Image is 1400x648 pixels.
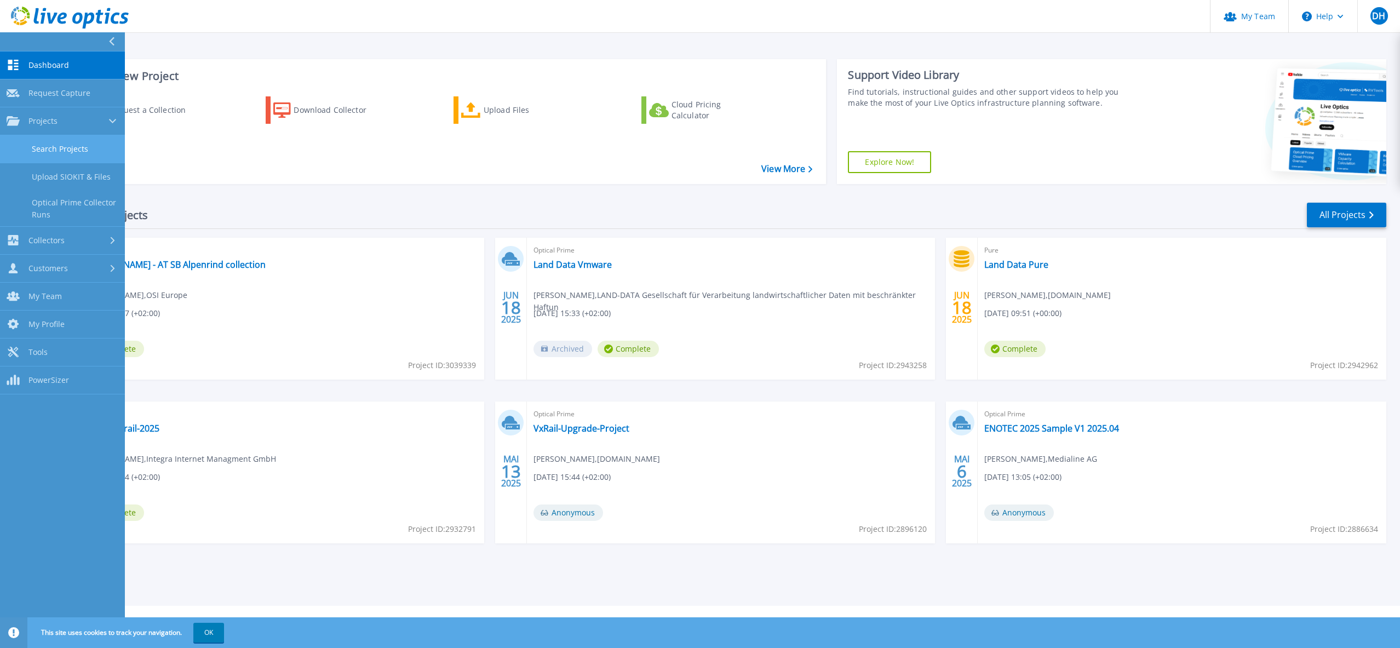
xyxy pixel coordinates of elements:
a: VxRail-Upgrade-Project [533,423,629,434]
span: Anonymous [984,504,1054,521]
span: [PERSON_NAME] , [DOMAIN_NAME] [533,453,660,465]
a: Explore Now! [848,151,931,173]
span: Optical Prime [984,408,1379,420]
div: MAI 2025 [951,451,972,491]
span: Complete [598,341,659,357]
span: [PERSON_NAME] , Medialine AG [984,453,1097,465]
span: Project ID: 2896120 [859,523,927,535]
span: [PERSON_NAME] , LAND-DATA Gesellschaft für Verarbeitung landwirtschaftlicher Daten mit beschränkt... [533,289,935,313]
button: OK [193,623,224,643]
span: Archived [533,341,592,357]
div: Support Video Library [848,68,1132,82]
a: View More [761,164,812,174]
span: This site uses cookies to track your navigation. [30,623,224,643]
span: Pure [984,244,1379,256]
span: Optical Prime [83,244,478,256]
span: PowerSizer [28,375,69,385]
span: Project ID: 2942962 [1310,359,1378,371]
div: Find tutorials, instructional guides and other support videos to help you make the most of your L... [848,87,1132,108]
span: Optical Prime [83,408,478,420]
span: [DATE] 09:51 (+00:00) [984,307,1062,319]
a: Land Data Vmware [533,259,612,270]
span: Request Capture [28,88,90,98]
span: [PERSON_NAME] , [DOMAIN_NAME] [984,289,1111,301]
span: Anonymous [533,504,603,521]
h3: Start a New Project [78,70,812,82]
span: [DATE] 13:05 (+02:00) [984,471,1062,483]
a: Download Collector [266,96,388,124]
span: Projects [28,116,58,126]
a: Request a Collection [78,96,200,124]
span: [DATE] 15:44 (+02:00) [533,471,611,483]
span: DH [1372,12,1385,20]
div: JUN 2025 [501,288,521,328]
div: Cloud Pricing Calculator [672,99,759,121]
span: Project ID: 3039339 [408,359,476,371]
div: Upload Files [484,99,571,121]
a: Cloud Pricing Calculator [641,96,764,124]
span: Optical Prime [533,408,928,420]
div: JUN 2025 [951,288,972,328]
span: Tools [28,347,48,357]
span: Project ID: 2932791 [408,523,476,535]
div: MAI 2025 [501,451,521,491]
a: Upload Files [454,96,576,124]
span: Project ID: 2886634 [1310,523,1378,535]
span: Optical Prime [533,244,928,256]
span: [PERSON_NAME] , Integra Internet Managment GmbH [83,453,276,465]
span: 6 [957,467,967,476]
span: Complete [984,341,1046,357]
span: Collectors [28,236,65,245]
div: Request a Collection [109,99,197,121]
span: 18 [952,303,972,312]
span: My Profile [28,319,65,329]
span: Project ID: 2943258 [859,359,927,371]
a: All Projects [1307,203,1386,227]
span: [PERSON_NAME] , OSI Europe [83,289,187,301]
a: [PERSON_NAME] - AT SB Alpenrind collection [83,259,266,270]
span: Customers [28,263,68,273]
span: My Team [28,291,62,301]
span: Dashboard [28,60,69,70]
span: 13 [501,467,521,476]
span: 18 [501,303,521,312]
a: Land Data Pure [984,259,1048,270]
span: [DATE] 15:33 (+02:00) [533,307,611,319]
div: Download Collector [294,99,381,121]
a: ENOTEC 2025 Sample V1 2025.04 [984,423,1119,434]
